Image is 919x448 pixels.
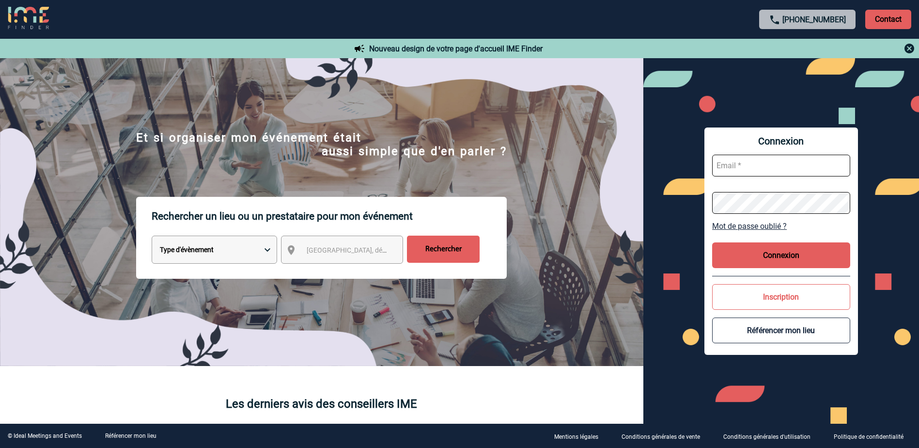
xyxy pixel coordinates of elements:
[723,433,810,440] p: Conditions générales d'utilisation
[622,433,700,440] p: Conditions générales de vente
[712,155,850,176] input: Email *
[152,197,507,236] p: Rechercher un lieu ou un prestataire pour mon événement
[105,432,156,439] a: Référencer mon lieu
[614,432,716,441] a: Conditions générales de vente
[712,222,850,231] a: Mot de passe oublié ?
[712,284,850,310] button: Inscription
[712,135,850,147] span: Connexion
[826,432,919,441] a: Politique de confidentialité
[834,433,903,440] p: Politique de confidentialité
[769,14,780,26] img: call-24-px.png
[712,242,850,268] button: Connexion
[8,432,82,439] div: © Ideal Meetings and Events
[782,15,846,24] a: [PHONE_NUMBER]
[716,432,826,441] a: Conditions générales d'utilisation
[712,318,850,343] button: Référencer mon lieu
[407,236,480,263] input: Rechercher
[554,433,598,440] p: Mentions légales
[546,432,614,441] a: Mentions légales
[307,246,441,254] span: [GEOGRAPHIC_DATA], département, région...
[865,10,911,29] p: Contact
